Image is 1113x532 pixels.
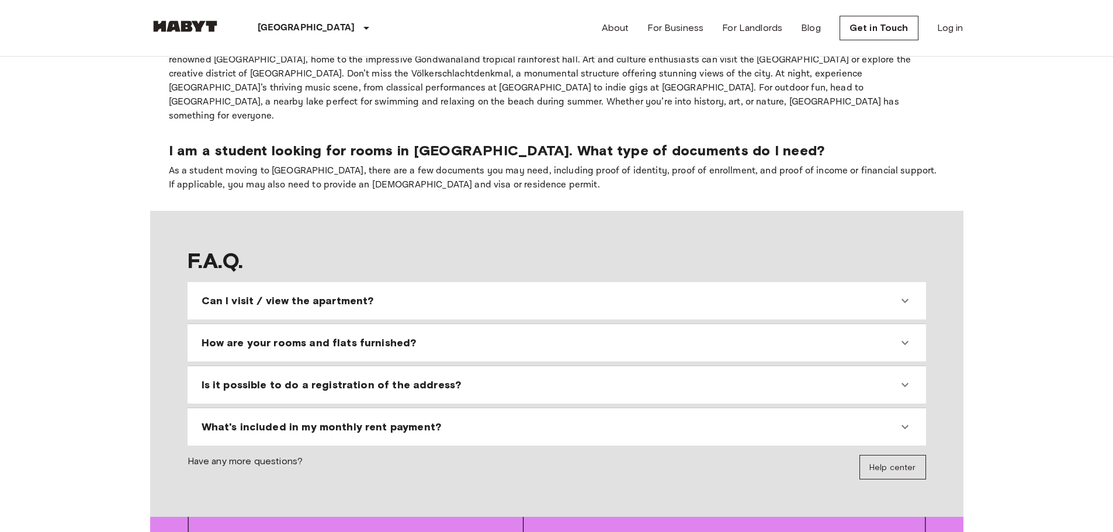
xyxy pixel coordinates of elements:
[192,287,921,315] div: Can I visit / view the apartment?
[169,142,945,159] p: I am a student looking for rooms in [GEOGRAPHIC_DATA]. What type of documents do I need?
[202,378,462,392] span: Is it possible to do a registration of the address?
[169,25,945,123] p: Start by exploring the historic city center, where you can visit landmarks like [DEMOGRAPHIC_DATA...
[202,420,441,434] span: What's included in my monthly rent payment?
[188,248,926,273] span: F.A.Q.
[937,21,963,35] a: Log in
[801,21,821,35] a: Blog
[859,455,926,479] a: Help center
[169,164,945,192] p: As a student moving to [GEOGRAPHIC_DATA], there are a few documents you may need, including proof...
[647,21,703,35] a: For Business
[188,455,303,479] span: Have any more questions?
[150,20,220,32] img: Habyt
[258,21,355,35] p: [GEOGRAPHIC_DATA]
[869,463,916,472] span: Help center
[192,371,921,399] div: Is it possible to do a registration of the address?
[602,21,629,35] a: About
[192,413,921,441] div: What's included in my monthly rent payment?
[840,16,918,40] a: Get in Touch
[192,329,921,357] div: How are your rooms and flats furnished?
[722,21,782,35] a: For Landlords
[202,294,374,308] span: Can I visit / view the apartment?
[202,336,417,350] span: How are your rooms and flats furnished?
